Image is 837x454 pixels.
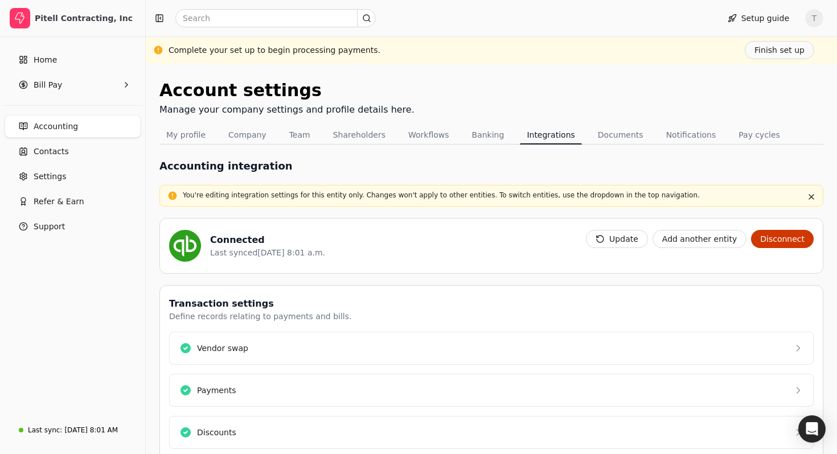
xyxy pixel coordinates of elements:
[798,415,826,443] div: Open Intercom Messenger
[805,9,823,27] button: T
[5,140,141,163] a: Contacts
[5,165,141,188] a: Settings
[5,48,141,71] a: Home
[28,425,62,435] div: Last sync:
[34,171,66,183] span: Settings
[169,311,351,323] div: Define records relating to payments and bills.
[5,190,141,213] button: Refer & Earn
[34,121,78,133] span: Accounting
[5,115,141,138] a: Accounting
[221,126,273,144] button: Company
[34,146,69,158] span: Contacts
[34,221,65,233] span: Support
[169,297,351,311] div: Transaction settings
[751,230,814,248] button: Disconnect
[34,54,57,66] span: Home
[35,13,136,24] div: Pitell Contracting, Inc
[719,9,798,27] button: Setup guide
[465,126,511,144] button: Banking
[197,342,248,354] div: Vendor swap
[159,126,823,145] nav: Tabs
[169,44,380,56] div: Complete your set up to begin processing payments.
[210,247,325,259] div: Last synced [DATE] 8:01 a.m.
[401,126,456,144] button: Workflows
[520,126,581,144] button: Integrations
[732,126,787,144] button: Pay cycles
[197,427,236,439] div: Discounts
[34,79,62,91] span: Bill Pay
[175,9,376,27] input: Search
[326,126,392,144] button: Shareholders
[64,425,118,435] div: [DATE] 8:01 AM
[34,196,84,208] span: Refer & Earn
[159,158,293,174] h1: Accounting integration
[169,416,814,449] button: Discounts
[5,420,141,440] a: Last sync:[DATE] 8:01 AM
[745,41,814,59] button: Finish set up
[159,77,415,103] div: Account settings
[169,374,814,407] button: Payments
[586,230,648,248] button: Update
[169,332,814,365] button: Vendor swap
[210,233,325,247] div: Connected
[159,126,212,144] button: My profile
[591,126,650,144] button: Documents
[653,230,746,248] button: Add another entity
[282,126,317,144] button: Team
[197,385,236,397] div: Payments
[183,190,800,200] p: You're editing integration settings for this entity only. Changes won't apply to other entities. ...
[5,73,141,96] button: Bill Pay
[159,103,415,117] div: Manage your company settings and profile details here.
[5,215,141,238] button: Support
[659,126,723,144] button: Notifications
